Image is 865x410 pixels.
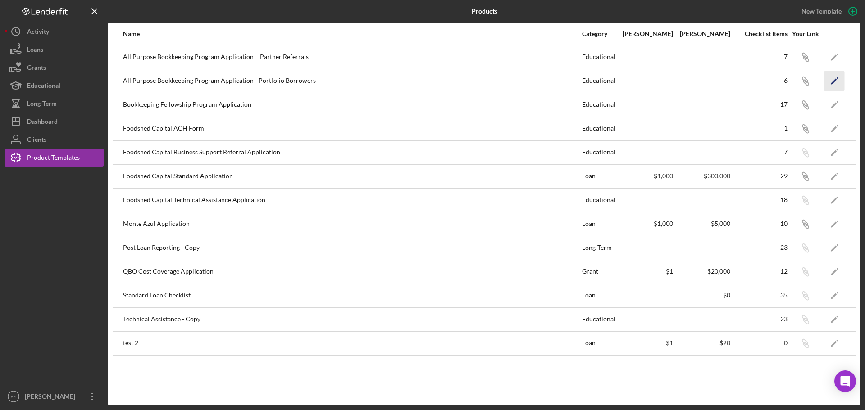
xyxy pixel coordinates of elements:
[674,268,730,275] div: $20,000
[123,70,581,92] div: All Purpose Bookkeeping Program Application - Portfolio Borrowers
[731,292,788,299] div: 35
[27,149,80,169] div: Product Templates
[5,41,104,59] button: Loans
[582,117,616,140] div: Educational
[582,237,616,259] div: Long-Term
[5,95,104,113] button: Long-Term
[5,387,104,405] button: ES[PERSON_NAME]
[617,220,673,227] div: $1,000
[582,284,616,307] div: Loan
[582,189,616,212] div: Educational
[617,268,673,275] div: $1
[674,172,730,180] div: $300,000
[731,77,788,84] div: 6
[123,237,581,259] div: Post Loan Reporting - Copy
[582,46,616,68] div: Educational
[5,149,104,167] button: Product Templates
[801,5,842,18] div: New Template
[731,268,788,275] div: 12
[731,196,788,203] div: 18
[617,30,673,37] div: [PERSON_NAME]
[731,149,788,156] div: 7
[123,141,581,164] div: Foodshed Capital Business Support Referral Application
[731,315,788,323] div: 23
[582,165,616,188] div: Loan
[123,332,581,355] div: test 2
[23,387,81,408] div: [PERSON_NAME]
[123,46,581,68] div: All Purpose Bookkeeping Program Application – Partner Referrals
[5,59,104,77] button: Grants
[731,125,788,132] div: 1
[834,370,856,392] div: Open Intercom Messenger
[123,284,581,307] div: Standard Loan Checklist
[582,332,616,355] div: Loan
[674,30,730,37] div: [PERSON_NAME]
[27,113,58,133] div: Dashboard
[472,8,497,15] b: Products
[123,30,581,37] div: Name
[123,213,581,235] div: Monte Azul Application
[123,94,581,116] div: Bookkeeping Fellowship Program Application
[582,308,616,331] div: Educational
[5,23,104,41] button: Activity
[5,131,104,149] button: Clients
[27,59,46,79] div: Grants
[582,213,616,235] div: Loan
[27,23,49,43] div: Activity
[731,339,788,347] div: 0
[123,165,581,188] div: Foodshed Capital Standard Application
[674,292,730,299] div: $0
[582,141,616,164] div: Educational
[731,101,788,108] div: 17
[5,113,104,131] button: Dashboard
[731,220,788,227] div: 10
[582,70,616,92] div: Educational
[27,41,43,61] div: Loans
[674,339,730,347] div: $20
[617,172,673,180] div: $1,000
[674,220,730,227] div: $5,000
[27,95,57,115] div: Long-Term
[796,5,860,18] button: New Template
[617,339,673,347] div: $1
[582,261,616,283] div: Grant
[731,30,788,37] div: Checklist Items
[27,131,46,151] div: Clients
[123,308,581,331] div: Technical Assistance - Copy
[123,189,581,212] div: Foodshed Capital Technical Assistance Application
[123,117,581,140] div: Foodshed Capital ACH Form
[582,30,616,37] div: Category
[5,77,104,95] button: Educational
[788,30,822,37] div: Your Link
[731,172,788,180] div: 29
[11,394,17,399] text: ES
[582,94,616,116] div: Educational
[123,261,581,283] div: QBO Cost Coverage Application
[27,77,60,97] div: Educational
[731,244,788,251] div: 23
[731,53,788,60] div: 7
